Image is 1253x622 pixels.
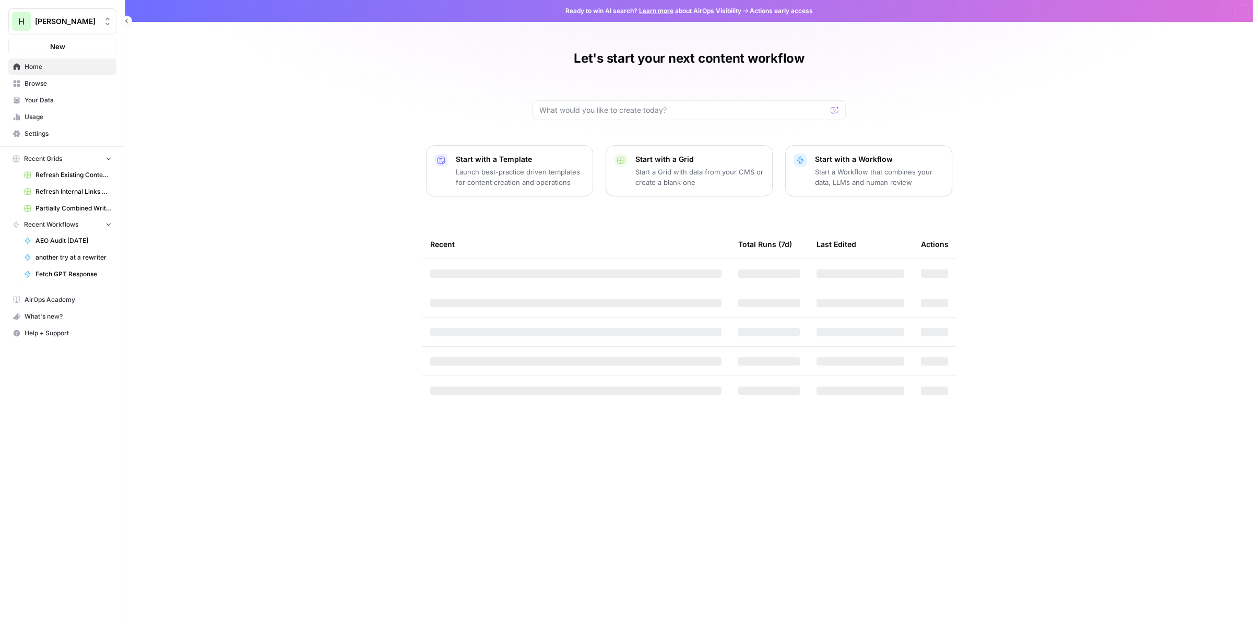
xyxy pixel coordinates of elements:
[25,96,112,105] span: Your Data
[36,269,112,279] span: Fetch GPT Response
[921,230,949,259] div: Actions
[574,50,805,67] h1: Let's start your next content workflow
[36,187,112,196] span: Refresh Internal Links Grid (1)
[36,204,112,213] span: Partially Combined Writer Grid
[25,112,112,122] span: Usage
[35,16,98,27] span: [PERSON_NAME]
[456,167,584,187] p: Launch best-practice driven templates for content creation and operations
[19,167,116,183] a: Refresh Existing Content [DATE]
[25,79,112,88] span: Browse
[8,92,116,109] a: Your Data
[815,154,943,165] p: Start with a Workflow
[19,232,116,249] a: AEO Audit [DATE]
[635,167,764,187] p: Start a Grid with data from your CMS or create a blank one
[785,145,952,196] button: Start with a WorkflowStart a Workflow that combines your data, LLMs and human review
[8,58,116,75] a: Home
[50,41,65,52] span: New
[24,154,62,163] span: Recent Grids
[8,39,116,54] button: New
[8,75,116,92] a: Browse
[8,217,116,232] button: Recent Workflows
[36,170,112,180] span: Refresh Existing Content [DATE]
[18,15,25,28] span: H
[426,145,593,196] button: Start with a TemplateLaunch best-practice driven templates for content creation and operations
[430,230,722,259] div: Recent
[565,6,741,16] span: Ready to win AI search? about AirOps Visibility
[8,291,116,308] a: AirOps Academy
[750,6,813,16] span: Actions early access
[9,309,116,324] div: What's new?
[8,325,116,342] button: Help + Support
[36,253,112,262] span: another try at a rewriter
[19,266,116,283] a: Fetch GPT Response
[8,151,116,167] button: Recent Grids
[8,125,116,142] a: Settings
[19,200,116,217] a: Partially Combined Writer Grid
[8,308,116,325] button: What's new?
[635,154,764,165] p: Start with a Grid
[817,230,856,259] div: Last Edited
[25,129,112,138] span: Settings
[19,183,116,200] a: Refresh Internal Links Grid (1)
[539,105,826,115] input: What would you like to create today?
[25,328,112,338] span: Help + Support
[815,167,943,187] p: Start a Workflow that combines your data, LLMs and human review
[36,236,112,245] span: AEO Audit [DATE]
[24,220,78,229] span: Recent Workflows
[639,7,673,15] a: Learn more
[25,62,112,72] span: Home
[456,154,584,165] p: Start with a Template
[738,230,792,259] div: Total Runs (7d)
[8,109,116,125] a: Usage
[8,8,116,34] button: Workspace: Hasbrook
[19,249,116,266] a: another try at a rewriter
[606,145,773,196] button: Start with a GridStart a Grid with data from your CMS or create a blank one
[25,295,112,304] span: AirOps Academy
